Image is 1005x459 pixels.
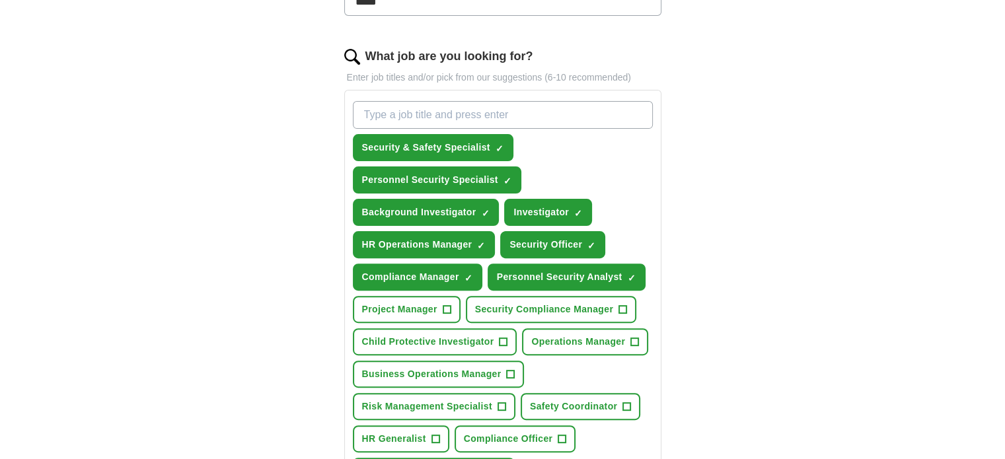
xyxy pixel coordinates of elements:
span: Security Compliance Manager [475,302,613,316]
span: Personnel Security Specialist [362,173,498,187]
button: Operations Manager [522,328,648,355]
button: Security & Safety Specialist✓ [353,134,513,161]
span: Security & Safety Specialist [362,141,490,155]
span: Operations Manager [531,335,625,349]
span: ✓ [465,273,472,283]
label: What job are you looking for? [365,48,533,65]
span: HR Operations Manager [362,238,472,252]
button: Compliance Officer [455,425,576,452]
img: search.png [344,49,360,65]
button: Project Manager [353,296,461,323]
span: ✓ [503,176,511,186]
span: Personnel Security Analyst [497,270,622,284]
button: Security Officer✓ [500,231,605,258]
button: Child Protective Investigator [353,328,517,355]
button: Investigator✓ [504,199,592,226]
span: Investigator [513,205,569,219]
span: ✓ [477,240,485,251]
button: Risk Management Specialist [353,393,515,420]
button: HR Operations Manager✓ [353,231,496,258]
span: Safety Coordinator [530,400,617,413]
button: Personnel Security Analyst✓ [488,264,646,291]
button: HR Generalist [353,425,449,452]
button: Security Compliance Manager [466,296,636,323]
span: ✓ [574,208,582,219]
button: Personnel Security Specialist✓ [353,166,521,194]
span: Project Manager [362,302,437,316]
span: Compliance Manager [362,270,459,284]
span: Security Officer [509,238,582,252]
button: Safety Coordinator [521,393,640,420]
span: ✓ [481,208,489,219]
button: Background Investigator✓ [353,199,500,226]
span: HR Generalist [362,432,426,446]
span: Risk Management Specialist [362,400,492,413]
p: Enter job titles and/or pick from our suggestions (6-10 recommended) [344,71,661,85]
span: ✓ [587,240,595,251]
button: Business Operations Manager [353,361,525,388]
span: ✓ [496,143,503,154]
span: Child Protective Investigator [362,335,494,349]
button: Compliance Manager✓ [353,264,482,291]
span: Background Investigator [362,205,476,219]
span: Compliance Officer [464,432,553,446]
span: ✓ [628,273,636,283]
span: Business Operations Manager [362,367,502,381]
input: Type a job title and press enter [353,101,653,129]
